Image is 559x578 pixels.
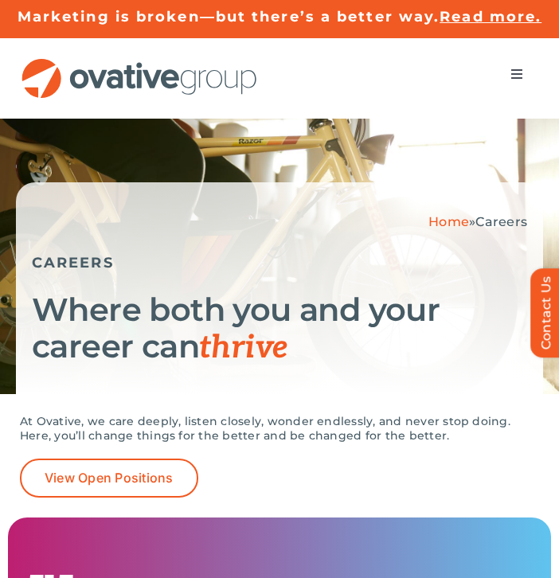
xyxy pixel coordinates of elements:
[20,414,539,443] p: At Ovative, we care deeply, listen closely, wonder endlessly, and never stop doing. Here, you’ll ...
[428,214,527,229] span: »
[475,214,527,229] span: Careers
[428,214,469,229] a: Home
[494,58,539,90] nav: Menu
[32,254,527,271] h5: CAREERS
[45,471,174,486] span: View Open Positions
[18,8,440,25] a: Marketing is broken—but there’s a better way.
[199,329,287,367] span: thrive
[32,291,527,366] h1: Where both you and your career can
[440,8,541,25] a: Read more.
[20,57,259,72] a: OG_Full_horizontal_RGB
[20,459,198,498] a: View Open Positions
